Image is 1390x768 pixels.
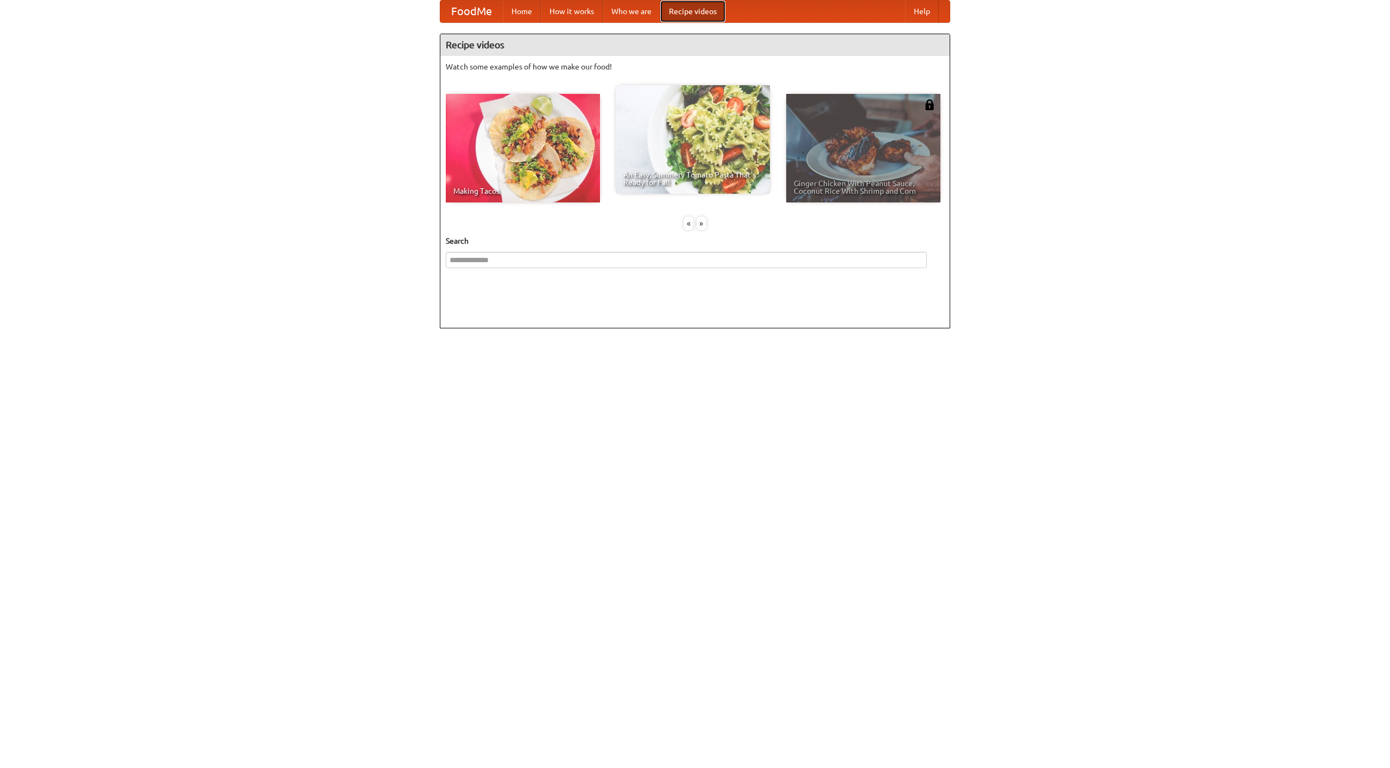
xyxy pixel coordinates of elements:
span: An Easy, Summery Tomato Pasta That's Ready for Fall [623,171,762,186]
a: How it works [541,1,603,22]
a: Who we are [603,1,660,22]
span: Making Tacos [453,187,592,195]
div: » [697,217,706,230]
div: « [684,217,693,230]
h5: Search [446,236,944,246]
a: Making Tacos [446,94,600,202]
img: 483408.png [924,99,935,110]
a: Recipe videos [660,1,725,22]
a: FoodMe [440,1,503,22]
p: Watch some examples of how we make our food! [446,61,944,72]
h4: Recipe videos [440,34,950,56]
a: An Easy, Summery Tomato Pasta That's Ready for Fall [616,85,770,194]
a: Help [905,1,939,22]
a: Home [503,1,541,22]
